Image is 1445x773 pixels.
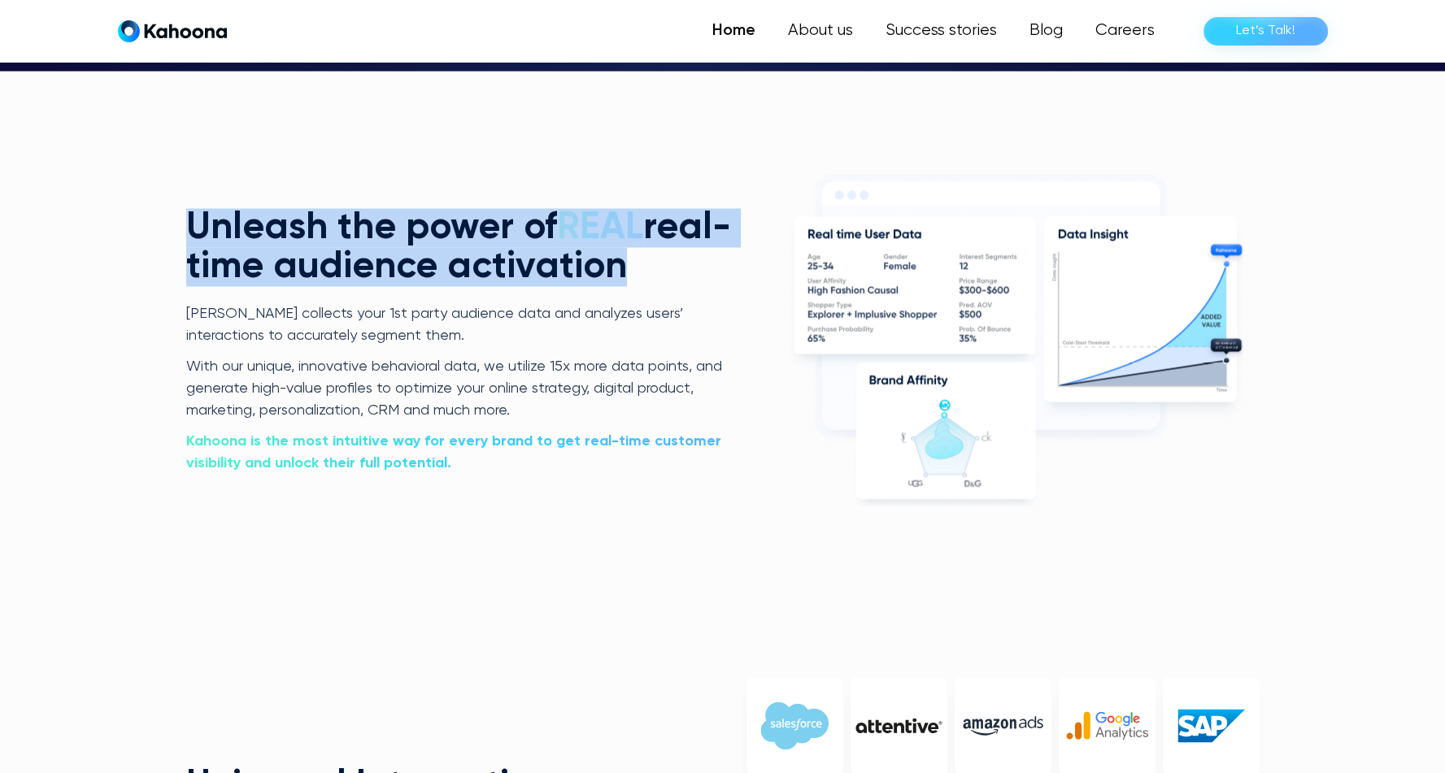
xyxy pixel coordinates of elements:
[1079,15,1171,47] a: Careers
[772,15,869,47] a: About us
[807,335,825,342] g: 65%
[118,20,227,43] a: home
[807,311,936,319] g: Explorer + Implusive Shopper
[807,326,873,332] g: Purchase Probability
[959,302,991,307] g: Pred. AOV
[807,302,851,309] g: Shopper Type
[1200,315,1221,327] g: ADDEDVALUE
[186,208,736,286] h2: Unleash the power of real-time audience activation
[186,433,721,470] strong: Kahoona is the most intuitive way for every brand to get real-time customer visibility and unlock...
[959,310,981,319] g: $500
[1058,229,1127,241] g: Data Insight
[807,278,846,284] g: User Affinity
[557,208,643,245] span: REAL
[696,15,772,47] a: Home
[1236,18,1295,44] div: Let’s Talk!
[883,254,907,258] g: Gender
[807,263,833,270] g: 25-34
[807,286,897,295] g: High Fashion Causal
[959,278,996,284] g: Price Range
[959,263,967,270] g: 12
[1203,17,1328,46] a: Let’s Talk!
[186,302,736,347] p: [PERSON_NAME] collects your 1st party audience data and analyzes users’ interactions to accuratel...
[1013,15,1079,47] a: Blog
[959,326,1010,331] g: Prob. Of Bounce
[960,254,1016,260] g: Interest Segments
[869,15,1013,47] a: Success stories
[959,335,976,342] g: 35%
[959,285,1008,294] g: $300-$600
[186,355,736,422] p: With our unique, innovative behavioral data, we utilize 15x more data points, and generate high-v...
[807,229,921,238] g: Real time User Data
[869,376,947,387] g: Brand Affinity
[1052,254,1057,280] g: Data insight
